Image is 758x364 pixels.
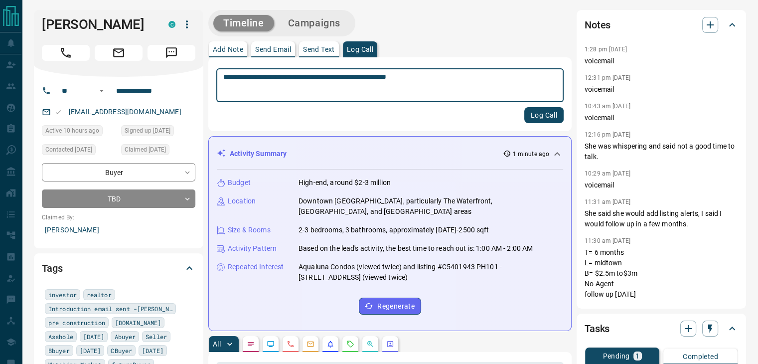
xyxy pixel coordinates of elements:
p: voicemail [585,180,738,190]
svg: Opportunities [366,340,374,348]
div: Buyer [42,163,195,182]
p: 12:31 pm [DATE] [585,74,630,81]
span: [DATE] [80,346,101,356]
div: Notes [585,13,738,37]
span: [DOMAIN_NAME] [115,318,161,328]
svg: Email Valid [55,109,62,116]
p: voicemail [585,84,738,95]
div: condos.ca [168,21,175,28]
p: Size & Rooms [228,225,271,235]
button: Open [96,85,108,97]
p: 11:30 am [DATE] [585,237,630,244]
span: Seller [146,332,167,342]
p: Add Note [213,46,243,53]
p: Location [228,196,256,206]
p: High-end, around $2-3 million [299,178,391,188]
p: Repeated Interest [228,262,284,272]
h2: Tasks [585,321,609,337]
p: Activity Summary [230,149,287,159]
span: Email [95,45,143,61]
span: Asshole [48,332,73,342]
p: She said she would add listing alerts, I said I would follow up in a few months. [585,208,738,229]
span: realtor [87,290,112,300]
div: Thu Oct 10 2019 [121,125,195,139]
p: Completed [683,353,718,360]
div: Tasks [585,317,738,341]
p: Activity Pattern [228,243,277,254]
p: 2-3 bedrooms, 3 bathrooms, approximately [DATE]-2500 sqft [299,225,489,235]
span: Signed up [DATE] [125,126,170,136]
span: investor [48,290,77,300]
div: Mon Feb 24 2020 [121,144,195,158]
p: voicemail [585,56,738,66]
button: Regenerate [359,298,421,315]
div: TBD [42,189,195,208]
span: [DATE] [83,332,105,342]
div: Activity Summary1 minute ago [217,145,563,163]
svg: Notes [247,340,255,348]
p: She was whispering and said not a good time to talk. [585,141,738,162]
p: T= 6 months L= midtown B= $2.5m to$3m No Agent follow up [DATE] [585,247,738,300]
span: Message [148,45,195,61]
svg: Requests [346,340,354,348]
button: Campaigns [278,15,350,31]
svg: Listing Alerts [326,340,334,348]
p: Downtown [GEOGRAPHIC_DATA], particularly The Waterfront, [GEOGRAPHIC_DATA], and [GEOGRAPHIC_DATA]... [299,196,563,217]
span: Bbuyer [48,346,70,356]
span: [DATE] [142,346,163,356]
span: Call [42,45,90,61]
p: Log Call [347,46,373,53]
p: 11:31 am [DATE] [585,198,630,205]
div: Mon Aug 18 2025 [42,125,116,139]
span: Claimed [DATE] [125,145,166,155]
p: 10:43 am [DATE] [585,103,630,110]
p: 12:16 pm [DATE] [585,131,630,138]
p: All [213,341,221,348]
svg: Lead Browsing Activity [267,340,275,348]
p: Send Email [255,46,291,53]
p: 1 minute ago [513,150,549,159]
div: Tue Aug 05 2025 [42,144,116,158]
p: Budget [228,178,251,188]
span: Introduction email sent -[PERSON_NAME] [48,304,172,314]
p: Claimed By: [42,213,195,222]
a: [EMAIL_ADDRESS][DOMAIN_NAME] [69,108,181,116]
span: Contacted [DATE] [45,145,92,155]
h2: Tags [42,260,62,276]
div: Tags [42,256,195,280]
p: [PERSON_NAME] [42,222,195,238]
span: CBuyer [111,346,132,356]
svg: Agent Actions [386,340,394,348]
p: Send Text [303,46,335,53]
p: 1 [635,353,639,360]
span: Abuyer [114,332,136,342]
p: 1:28 pm [DATE] [585,46,627,53]
h1: [PERSON_NAME] [42,16,153,32]
span: pre construction [48,318,105,328]
svg: Calls [287,340,295,348]
h2: Notes [585,17,610,33]
p: Aqualuna Condos (viewed twice) and listing #C5401943 PH101 - [STREET_ADDRESS] (viewed twice) [299,262,563,283]
button: Timeline [213,15,274,31]
span: Active 10 hours ago [45,126,99,136]
svg: Emails [306,340,314,348]
p: Pending [603,353,629,360]
button: Log Call [524,107,564,123]
p: 10:29 am [DATE] [585,170,630,177]
p: Based on the lead's activity, the best time to reach out is: 1:00 AM - 2:00 AM [299,243,533,254]
p: voicemail [585,113,738,123]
